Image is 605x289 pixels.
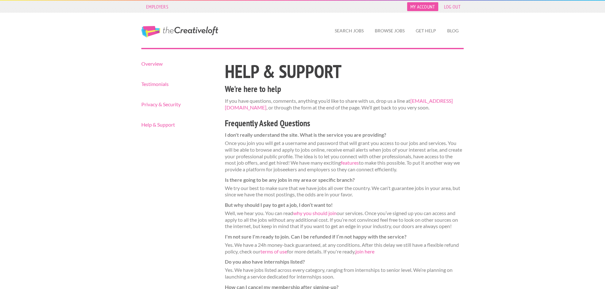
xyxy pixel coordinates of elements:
[407,2,438,11] a: My Account
[225,117,464,129] h3: Frequently Asked Questions
[225,98,464,111] p: If you have questions, comments, anything you’d like to share with us, drop us a line at , or thr...
[225,62,464,81] h1: Help & Support
[355,248,374,254] a: join here
[225,242,464,255] dd: Yes. We have a 24h money-back guaranteed, at any conditions. After this delay we still have a fle...
[225,259,464,265] dt: Do you also have internships listed?
[141,26,218,37] a: The Creative Loft
[141,82,214,87] a: Testimonials
[225,98,453,110] a: [EMAIL_ADDRESS][DOMAIN_NAME]
[225,267,464,280] dd: Yes. We have jobs listed across every category, ranging from internships to senior level. We’re p...
[411,23,441,38] a: Get Help
[225,210,464,230] dd: Well, we hear you. You can read our services. Once you’ve signed up you can access and apply to a...
[225,140,464,173] dd: Once you join you will get a username and password that will grant you access to our jobs and ser...
[225,185,464,198] dd: We try our best to make sure that we have jobs all over the country. We can't guarantee jobs in y...
[341,160,359,166] a: features
[442,23,464,38] a: Blog
[260,248,287,254] a: terms of use
[225,177,464,183] dt: Is there going to be any jobs in my area or specific branch?
[293,210,337,216] a: why you should join
[330,23,369,38] a: Search Jobs
[141,61,214,66] a: Overview
[370,23,410,38] a: Browse Jobs
[141,122,214,127] a: Help & Support
[441,2,464,11] a: Log Out
[225,202,464,208] dt: But why should I pay to get a job, I don’t want to!
[141,102,214,107] a: Privacy & Security
[225,233,464,240] dt: I'm not sure I'm ready to join. Can I be refunded if I’m not happy with the service?
[225,132,464,138] dt: I don't really understand the site. What is the service you are providing?
[225,83,464,95] h3: We're here to help
[143,2,171,11] a: Employers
